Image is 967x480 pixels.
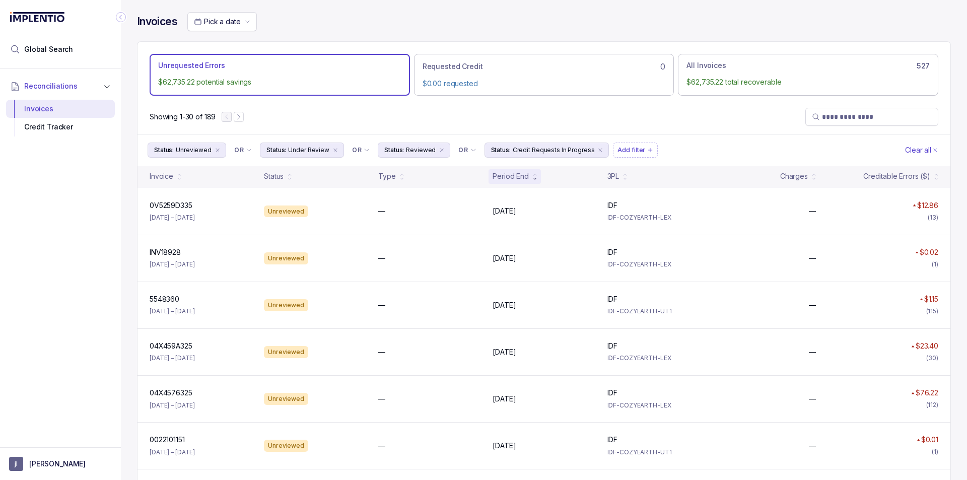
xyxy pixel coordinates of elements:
[378,300,385,310] p: —
[458,146,468,154] p: OR
[926,353,938,363] div: (30)
[150,200,192,211] p: 0V5259D335
[378,206,385,216] p: —
[150,400,195,410] p: [DATE] – [DATE]
[607,171,619,181] div: 3PL
[491,145,511,155] p: Status:
[607,341,618,351] p: IDF
[288,145,329,155] p: Under Review
[920,247,938,257] p: $0.02
[260,143,344,158] button: Filter Chip Under Review
[809,441,816,451] p: —
[916,341,938,351] p: $23.40
[187,12,257,31] button: Date Range Picker
[780,171,808,181] div: Charges
[423,79,666,89] p: $0.00 requested
[926,306,938,316] div: (115)
[493,300,516,310] p: [DATE]
[150,294,179,304] p: 5548360
[378,171,395,181] div: Type
[29,459,86,469] p: [PERSON_NAME]
[493,171,529,181] div: Period End
[921,435,938,445] p: $0.01
[234,112,244,122] button: Next Page
[917,62,930,70] h6: 527
[406,145,436,155] p: Reviewed
[264,171,284,181] div: Status
[204,17,240,26] span: Pick a date
[266,145,286,155] p: Status:
[924,294,938,304] p: $1.15
[920,298,923,301] img: red pointer upwards
[903,143,940,158] button: Clear Filters
[6,75,115,97] button: Reconciliations
[6,98,115,139] div: Reconciliations
[809,347,816,357] p: —
[917,439,920,441] img: red pointer upwards
[264,346,308,358] div: Unreviewed
[607,247,618,257] p: IDF
[14,100,107,118] div: Invoices
[607,388,618,398] p: IDF
[607,447,710,457] p: IDF-COZYEARTH-UT1
[24,81,78,91] span: Reconciliations
[150,259,195,269] p: [DATE] – [DATE]
[150,306,195,316] p: [DATE] – [DATE]
[915,251,918,254] img: red pointer upwards
[493,394,516,404] p: [DATE]
[264,393,308,405] div: Unreviewed
[150,435,185,445] p: 0022101151
[384,145,404,155] p: Status:
[150,353,195,363] p: [DATE] – [DATE]
[607,213,710,223] p: IDF-COZYEARTH-LEX
[24,44,73,54] span: Global Search
[454,143,480,157] button: Filter Chip Connector undefined
[148,143,903,158] ul: Filter Group
[423,60,666,73] div: 0
[913,204,916,207] img: red pointer upwards
[150,171,173,181] div: Invoice
[378,253,385,263] p: —
[513,145,595,155] p: Credit Requests In Progress
[352,146,370,154] li: Filter Chip Connector undefined
[607,435,618,445] p: IDF
[493,347,516,357] p: [DATE]
[352,146,362,154] p: OR
[686,77,930,87] p: $62,735.22 total recoverable
[928,213,938,223] div: (13)
[613,143,658,158] li: Filter Chip Add filter
[863,171,930,181] div: Creditable Errors ($)
[214,146,222,154] div: remove content
[234,146,252,154] li: Filter Chip Connector undefined
[809,300,816,310] p: —
[137,15,177,29] h4: Invoices
[230,143,256,157] button: Filter Chip Connector undefined
[331,146,339,154] div: remove content
[485,143,609,158] button: Filter Chip Credit Requests In Progress
[158,77,401,87] p: $62,735.22 potential savings
[809,206,816,216] p: —
[115,11,127,23] div: Collapse Icon
[150,388,192,398] p: 04X4576325
[150,54,938,95] ul: Action Tab Group
[932,259,938,269] div: (1)
[234,146,244,154] p: OR
[493,253,516,263] p: [DATE]
[809,253,816,263] p: —
[617,145,645,155] p: Add filter
[607,294,618,304] p: IDF
[493,206,516,216] p: [DATE]
[607,306,710,316] p: IDF-COZYEARTH-UT1
[150,247,181,257] p: INV18928
[917,200,938,211] p: $12.86
[378,143,450,158] button: Filter Chip Reviewed
[158,60,225,71] p: Unrequested Errors
[264,252,308,264] div: Unreviewed
[148,143,226,158] button: Filter Chip Unreviewed
[905,145,931,155] p: Clear all
[926,400,938,410] div: (112)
